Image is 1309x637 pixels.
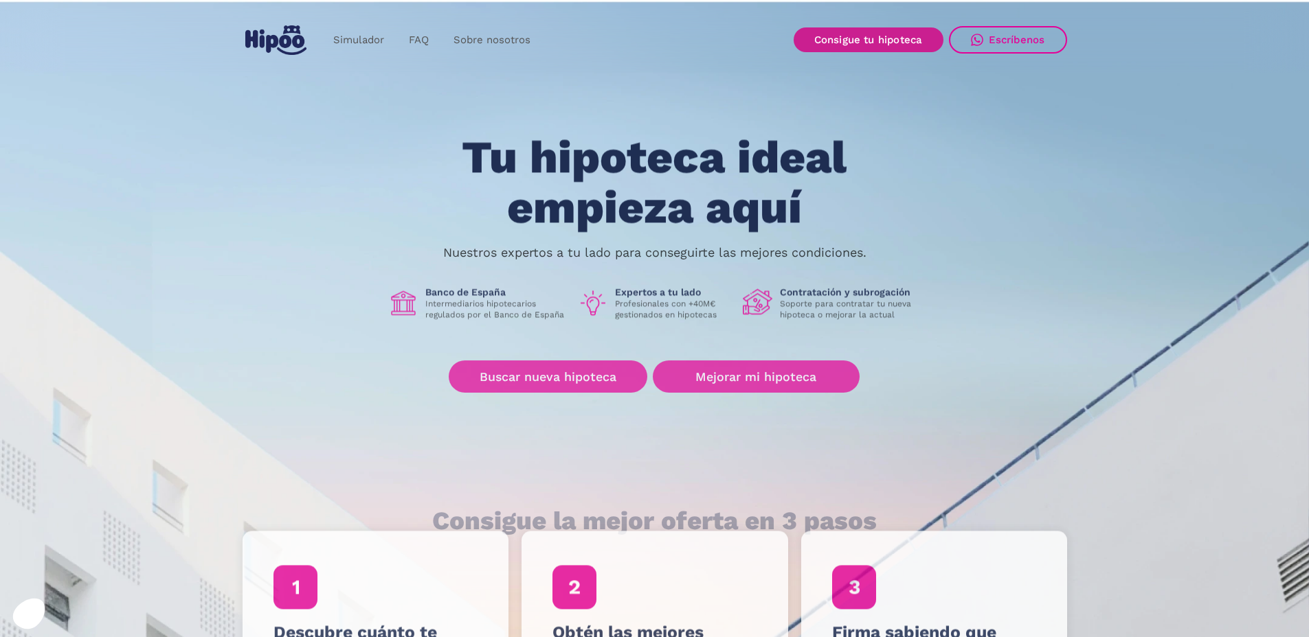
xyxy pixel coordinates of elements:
[653,360,860,393] a: Mejorar mi hipoteca
[615,286,732,299] h1: Expertos a tu lado
[780,299,921,321] p: Soporte para contratar tu nueva hipoteca o mejorar la actual
[443,247,866,258] p: Nuestros expertos a tu lado para conseguirte las mejores condiciones.
[425,286,567,299] h1: Banco de España
[780,286,921,299] h1: Contratación y subrogación
[321,27,396,54] a: Simulador
[425,299,567,321] p: Intermediarios hipotecarios regulados por el Banco de España
[243,20,310,60] a: home
[432,507,877,535] h1: Consigue la mejor oferta en 3 pasos
[441,27,543,54] a: Sobre nosotros
[989,34,1045,46] div: Escríbenos
[449,360,647,393] a: Buscar nueva hipoteca
[394,133,915,233] h1: Tu hipoteca ideal empieza aquí
[794,27,943,52] a: Consigue tu hipoteca
[396,27,441,54] a: FAQ
[949,26,1067,54] a: Escríbenos
[615,299,732,321] p: Profesionales con +40M€ gestionados en hipotecas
